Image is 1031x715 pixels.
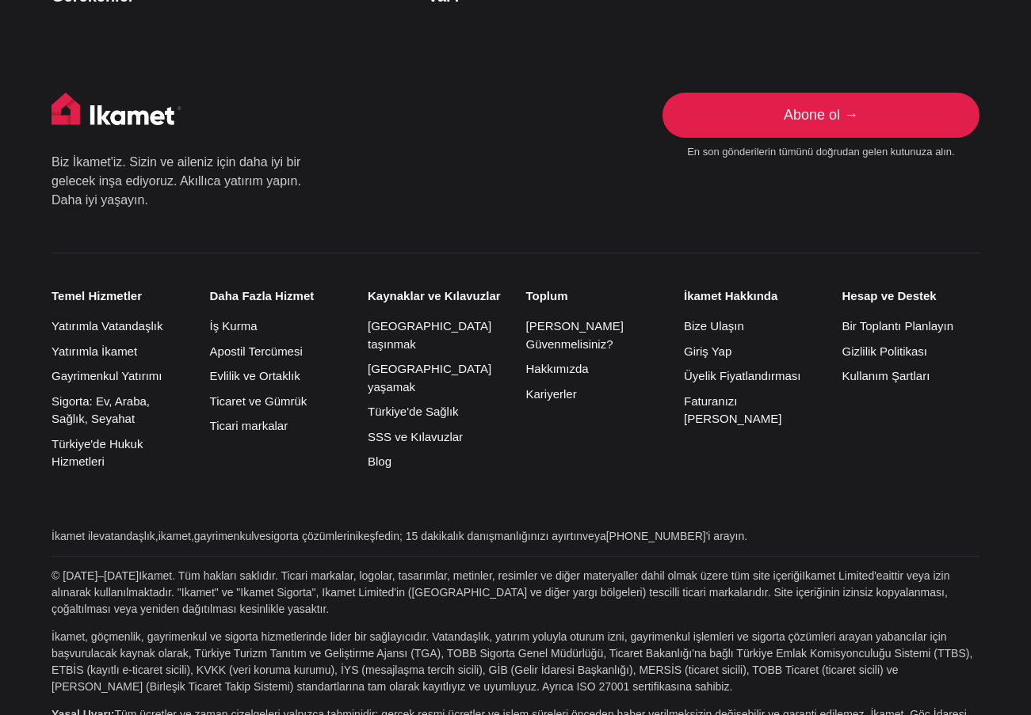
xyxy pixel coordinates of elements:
a: Ticari markalar [210,419,288,432]
a: Yatırımla Vatandaşlık [52,319,162,333]
font: , [191,530,194,542]
a: sigorta çözümlerini [265,530,358,542]
a: Gayrimenkul Yatırımı [52,369,162,382]
font: , [155,530,158,542]
a: [GEOGRAPHIC_DATA] taşınmak [368,319,491,351]
a: [PHONE_NUMBER]'i arayın [606,530,745,542]
a: Türkiye'de Hukuk Hizmetleri [52,437,143,469]
a: Yatırımla İkamet [52,344,137,358]
font: Kaynaklar ve Kılavuzlar [368,289,501,302]
a: [PERSON_NAME] Güvenmelisiniz? [526,319,624,351]
font: Temel Hizmetler [52,289,142,302]
font: İkamet ile [52,530,99,542]
font: " ve " [215,586,241,599]
font: Abone ol → [784,107,858,123]
a: Ikamet [139,569,172,582]
font: . [744,530,747,542]
a: Abone ol → [663,93,979,139]
a: Hakkımızda [526,362,589,375]
a: Evlilik ve Ortaklık [210,369,300,382]
a: Ikamet Sigorta [240,586,311,599]
font: ", Ikamet Limited'in ([GEOGRAPHIC_DATA] ve diğer yargı bölgeleri) tescilli ticari markalarıdır. S... [52,586,948,615]
a: Bize Ulaşın [684,319,744,333]
a: gayrimenkul [194,530,254,542]
a: Kullanım Şartları [842,369,930,382]
a: Apostil Tercümesi [210,344,303,358]
a: Faturanızı [PERSON_NAME] [684,394,781,426]
font: aittir veya izin alınarak kullanılmaktadır. " [52,569,949,599]
font: Daha Fazla Hizmet [210,289,315,302]
a: ikamet [158,530,191,542]
a: Kariyerler [526,387,577,401]
a: [GEOGRAPHIC_DATA] yaşamak [368,362,491,394]
font: keşfedin [358,530,399,542]
a: ; 15 dakikalık danışmanlığınızı ayırtın [399,530,582,542]
font: İkamet, göçmenlik, gayrimenkul ve sigorta hizmetlerinde lider bir sağlayıcıdır. Vatandaşlık, yatı... [52,630,972,693]
a: Ticaret ve Gümrük [210,394,307,408]
font: ve [254,530,265,542]
font: © [DATE]–[DATE] [52,569,139,582]
font: En son gönderilerin tümünü doğrudan gelen kutunuza alın. [687,146,955,158]
a: Ikamet Limited'e [802,569,883,582]
font: Hesap ve Destek [842,289,936,302]
a: Türkiye'de Sağlık [368,405,459,418]
img: İkamet evi [52,93,181,132]
a: Giriş Yap [684,344,731,358]
a: vatandaşlık [99,530,155,542]
font: Biz İkamet'iz. Sizin ve aileniz için daha iyi bir gelecek inşa ediyoruz. Akıllıca yatırım yapın. ... [52,155,301,207]
a: Sigorta: Ev, Araba, Sağlık, Seyahat [52,394,150,426]
font: Toplum [526,289,568,302]
a: Üyelik Fiyatlandırması [684,369,801,382]
a: Blog [368,454,391,468]
font: . Tüm hakları saklıdır. Ticari markalar, logolar, tasarımlar, metinler, resimler ve diğer materya... [172,569,802,582]
a: Bir Toplantı Planlayın [842,319,953,333]
font: İkamet Hakkında [684,289,777,302]
a: Ikamet [181,586,215,599]
a: İş Kurma [210,319,258,333]
a: Gizlilik Politikası [842,344,927,358]
font: veya [582,530,606,542]
a: SSS ve Kılavuzlar [368,430,463,443]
